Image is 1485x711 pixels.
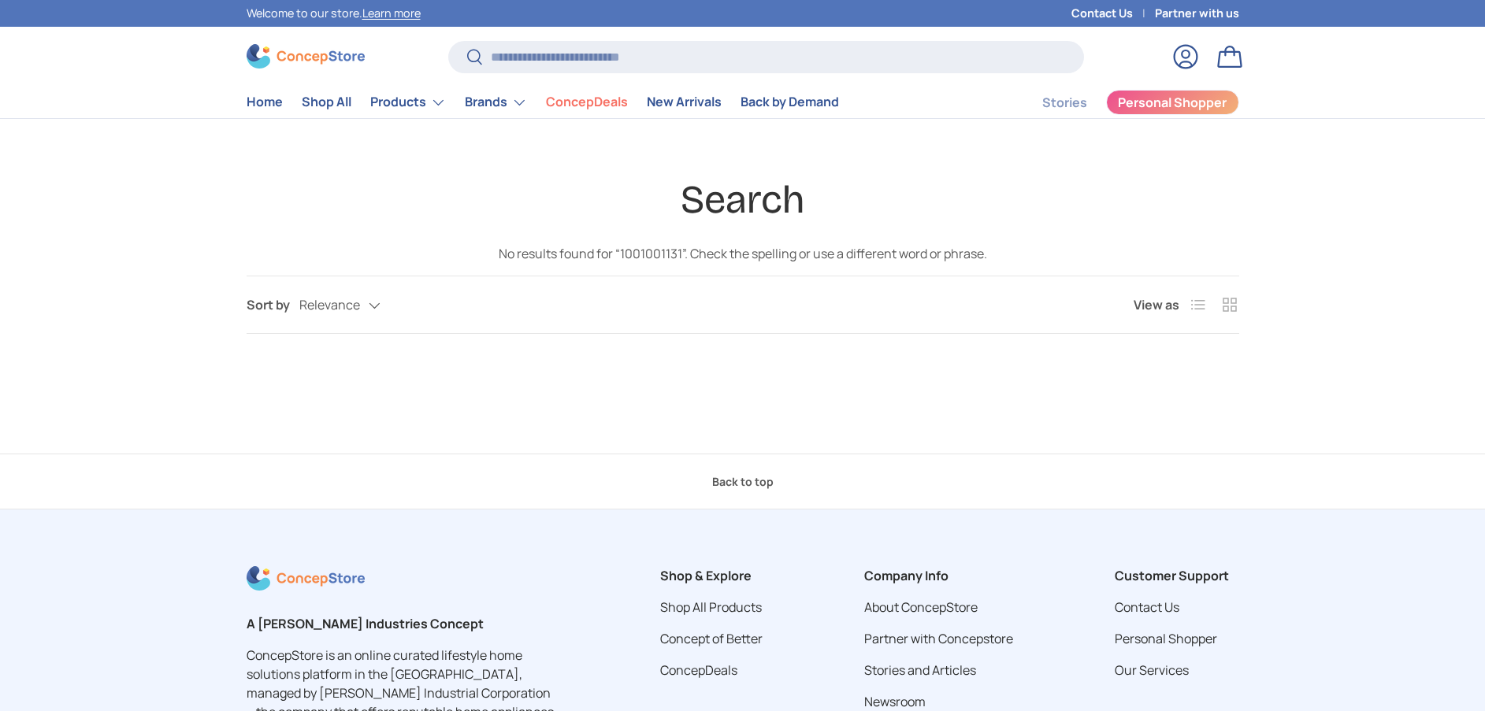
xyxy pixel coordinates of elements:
a: Shop All Products [660,598,762,616]
a: ConcepDeals [546,87,628,117]
p: No results found for “1001001131”. Check the spelling or use a different word or phrase. [440,244,1045,263]
a: Home [247,87,283,117]
a: Shop All [302,87,351,117]
a: Our Services [1115,661,1189,679]
label: Sort by [247,295,299,314]
a: Products [370,87,446,118]
a: Brands [465,87,527,118]
a: Personal Shopper [1115,630,1217,647]
a: Learn more [362,6,421,20]
h2: A [PERSON_NAME] Industries Concept [247,614,559,633]
a: Contact Us [1071,5,1155,22]
a: Stories [1042,87,1087,118]
a: Concept of Better [660,630,763,647]
a: ConcepDeals [660,661,737,679]
p: Welcome to our store. [247,5,421,22]
summary: Products [361,87,455,118]
a: Partner with Concepstore [864,630,1013,647]
a: About ConcepStore [864,598,978,616]
a: New Arrivals [647,87,722,117]
button: Relevance [299,291,412,319]
span: View as [1134,295,1179,314]
a: Stories and Articles [864,661,976,679]
span: Relevance [299,298,360,313]
img: ConcepStore [247,44,365,69]
summary: Brands [455,87,536,118]
a: Newsroom [864,693,926,710]
nav: Primary [247,87,839,118]
h1: Search [247,176,1239,224]
a: Back by Demand [741,87,839,117]
a: Personal Shopper [1106,90,1239,115]
nav: Secondary [1004,87,1239,118]
span: Personal Shopper [1118,96,1227,109]
a: Contact Us [1115,598,1179,616]
a: Partner with us [1155,5,1239,22]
